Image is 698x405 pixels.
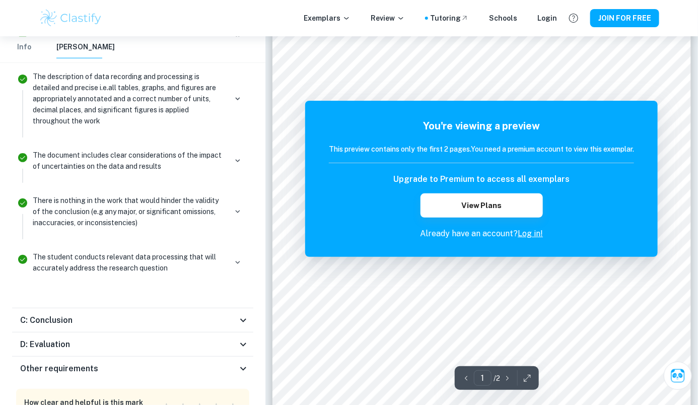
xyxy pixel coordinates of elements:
svg: Correct [17,152,29,164]
a: Login [537,13,557,24]
svg: Correct [17,73,29,85]
p: The description of data recording and processing is detailed and precise i.e.all tables, graphs, ... [33,71,227,126]
a: Tutoring [430,13,469,24]
a: Schools [489,13,517,24]
button: Ask Clai [664,362,692,390]
p: Already have an account? [329,228,634,240]
button: [PERSON_NAME] [56,36,115,58]
div: D: Evaluation [12,332,253,357]
h6: This preview contains only the first 2 pages. You need a premium account to view this exemplar. [329,144,634,155]
p: Review [371,13,405,24]
p: The document includes clear considerations of the impact of uncertainties on the data and results [33,150,227,172]
h6: Other requirements [20,363,98,375]
h6: D: Evaluation [20,339,70,351]
p: / 2 [494,373,500,384]
p: There is nothing in the work that would hinder the validity of the conclusion (e.g any major, or ... [33,195,227,228]
img: Clastify logo [39,8,103,28]
div: Other requirements [12,357,253,381]
h6: Upgrade to Premium to access all exemplars [393,173,570,185]
p: The student conducts relevant data processing that will accurately address the research question [33,251,227,274]
h6: C: Conclusion [20,314,73,326]
svg: Correct [17,197,29,209]
h5: You're viewing a preview [329,118,634,133]
div: C: Conclusion [12,308,253,332]
a: Log in! [518,229,543,238]
button: JOIN FOR FREE [590,9,659,27]
p: Exemplars [304,13,351,24]
button: View Plans [421,193,542,218]
button: Info [12,36,36,58]
svg: Correct [17,253,29,265]
button: Help and Feedback [565,10,582,27]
